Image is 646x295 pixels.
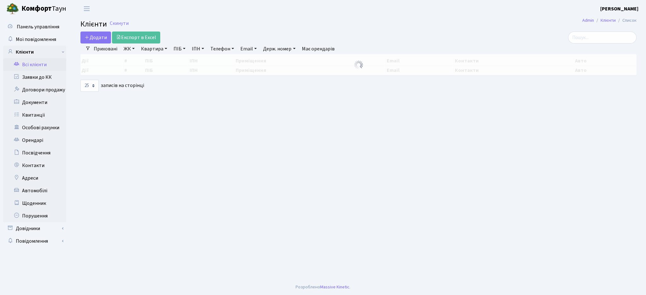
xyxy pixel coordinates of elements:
[3,210,66,222] a: Порушення
[3,159,66,172] a: Контакти
[3,172,66,184] a: Адреси
[3,134,66,147] a: Орендарі
[110,20,129,26] a: Скинути
[91,43,120,54] a: Приховані
[3,197,66,210] a: Щоденник
[112,32,160,43] a: Експорт в Excel
[85,34,107,41] span: Додати
[568,32,637,43] input: Пошук...
[3,20,66,33] a: Панель управління
[21,3,52,14] b: Комфорт
[601,17,616,24] a: Клієнти
[320,284,349,290] a: Massive Kinetic
[3,235,66,247] a: Повідомлення
[3,96,66,109] a: Документи
[6,3,19,15] img: logo.png
[582,17,594,24] a: Admin
[3,71,66,84] a: Заявки до КК
[17,23,59,30] span: Панель управління
[3,147,66,159] a: Посвідчення
[3,222,66,235] a: Довідники
[3,109,66,121] a: Квитанції
[3,184,66,197] a: Автомобілі
[121,43,137,54] a: ЖК
[296,284,350,291] div: Розроблено .
[238,43,259,54] a: Email
[3,33,66,46] a: Мої повідомлення
[171,43,188,54] a: ПІБ
[3,58,66,71] a: Всі клієнти
[80,19,107,30] span: Клієнти
[208,43,237,54] a: Телефон
[80,32,111,43] a: Додати
[3,121,66,134] a: Особові рахунки
[600,5,638,13] a: [PERSON_NAME]
[299,43,337,54] a: Має орендарів
[354,60,364,70] img: Обробка...
[261,43,298,54] a: Держ. номер
[21,3,66,14] span: Таун
[3,46,66,58] a: Клієнти
[600,5,638,12] b: [PERSON_NAME]
[138,43,170,54] a: Квартира
[79,3,95,14] button: Переключити навігацію
[80,80,99,92] select: записів на сторінці
[573,14,646,27] nav: breadcrumb
[616,17,637,24] li: Список
[16,36,56,43] span: Мої повідомлення
[3,84,66,96] a: Договори продажу
[80,80,144,92] label: записів на сторінці
[189,43,207,54] a: ІПН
